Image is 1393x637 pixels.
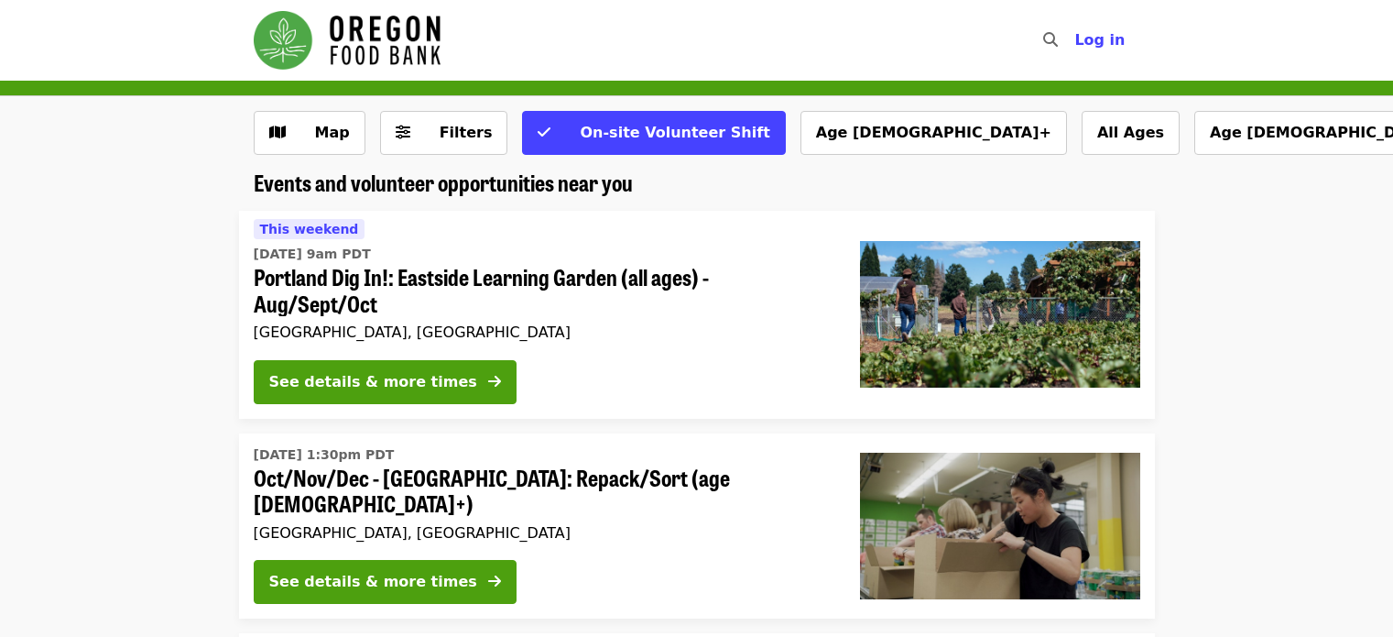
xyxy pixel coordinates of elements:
[488,373,501,390] i: arrow-right icon
[254,166,633,198] span: Events and volunteer opportunities near you
[269,571,477,593] div: See details & more times
[396,124,410,141] i: sliders-h icon
[860,453,1140,599] img: Oct/Nov/Dec - Portland: Repack/Sort (age 8+) organized by Oregon Food Bank
[254,360,517,404] button: See details & more times
[260,222,359,236] span: This weekend
[800,111,1067,155] button: Age [DEMOGRAPHIC_DATA]+
[254,524,831,542] div: [GEOGRAPHIC_DATA], [GEOGRAPHIC_DATA]
[254,264,831,317] span: Portland Dig In!: Eastside Learning Garden (all ages) - Aug/Sept/Oct
[254,560,517,604] button: See details & more times
[538,124,550,141] i: check icon
[522,111,785,155] button: On-site Volunteer Shift
[380,111,508,155] button: Filters (0 selected)
[269,371,477,393] div: See details & more times
[254,111,365,155] button: Show map view
[254,245,371,264] time: [DATE] 9am PDT
[254,445,395,465] time: [DATE] 1:30pm PDT
[315,124,350,141] span: Map
[1082,111,1180,155] button: All Ages
[254,11,441,70] img: Oregon Food Bank - Home
[440,124,493,141] span: Filters
[1069,18,1083,62] input: Search
[860,241,1140,388] img: Portland Dig In!: Eastside Learning Garden (all ages) - Aug/Sept/Oct organized by Oregon Food Bank
[488,573,501,590] i: arrow-right icon
[239,211,1155,419] a: See details for "Portland Dig In!: Eastside Learning Garden (all ages) - Aug/Sept/Oct"
[1074,31,1125,49] span: Log in
[580,124,769,141] span: On-site Volunteer Shift
[269,124,286,141] i: map icon
[254,465,831,518] span: Oct/Nov/Dec - [GEOGRAPHIC_DATA]: Repack/Sort (age [DEMOGRAPHIC_DATA]+)
[239,434,1155,620] a: See details for "Oct/Nov/Dec - Portland: Repack/Sort (age 8+)"
[1060,22,1139,59] button: Log in
[254,324,831,341] div: [GEOGRAPHIC_DATA], [GEOGRAPHIC_DATA]
[1043,31,1058,49] i: search icon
